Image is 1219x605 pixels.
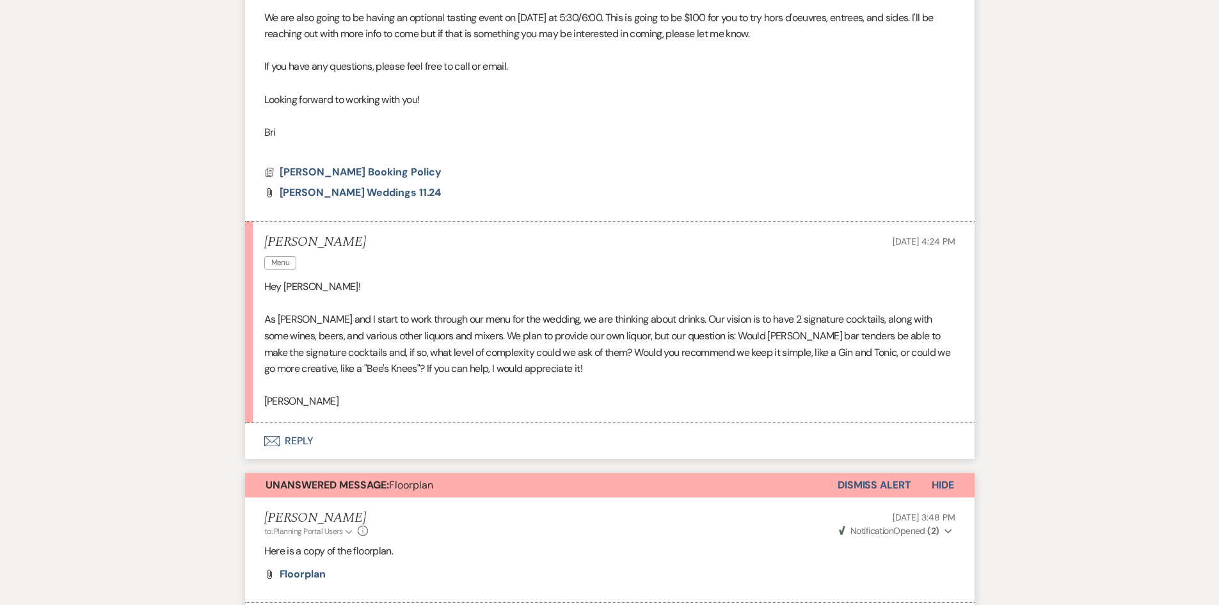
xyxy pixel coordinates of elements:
span: Menu [264,256,296,270]
button: Unanswered Message:Floorplan [245,473,838,497]
p: Here is a copy of the floorplan. [264,543,955,560]
span: to: Planning Portal Users [264,526,343,536]
strong: Unanswered Message: [266,478,389,492]
button: to: Planning Portal Users [264,526,355,537]
h5: [PERSON_NAME] [264,510,369,526]
h5: [PERSON_NAME] [264,234,366,250]
span: Opened [839,525,939,536]
span: Notification [850,525,893,536]
a: [PERSON_NAME] Weddings 11.24 [280,188,442,198]
p: [PERSON_NAME] [264,393,955,410]
button: Reply [245,423,975,459]
span: Hide [932,478,954,492]
span: floorplan [280,567,326,581]
button: Hide [911,473,975,497]
strong: ( 2 ) [927,525,939,536]
a: floorplan [280,569,326,579]
button: Dismiss Alert [838,473,911,497]
button: NotificationOpened (2) [837,524,955,538]
span: Bri [264,125,276,139]
span: If you have any questions, please feel free to call or email. [264,60,508,73]
span: [DATE] 4:24 PM [893,236,955,247]
span: We are also going to be having an optional tasting event on [DATE] at 5:30/6:00. This is going to... [264,11,934,41]
span: [PERSON_NAME] Weddings 11.24 [280,186,442,199]
span: [DATE] 3:48 PM [893,512,955,523]
button: [PERSON_NAME] Booking Policy [280,165,445,180]
span: Floorplan [266,478,433,492]
span: [PERSON_NAME] Booking Policy [280,165,442,179]
span: Looking forward to working with you! [264,93,420,106]
p: As [PERSON_NAME] and I start to work through our menu for the wedding, we are thinking about drin... [264,311,955,376]
p: Hey [PERSON_NAME]! [264,278,955,295]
